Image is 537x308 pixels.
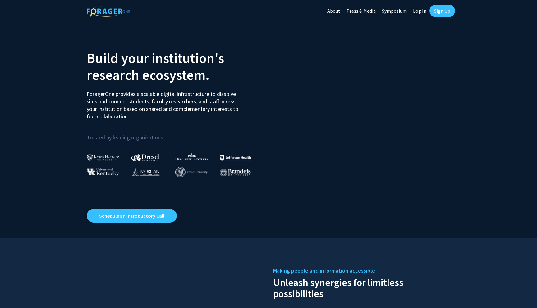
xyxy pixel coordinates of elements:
p: Trusted by leading organizations [87,125,264,142]
img: Drexel University [131,154,159,161]
img: University of Kentucky [87,168,119,176]
img: High Point University [175,153,208,160]
h2: Unleash synergies for limitless possibilities [273,275,450,299]
img: ForagerOne Logo [87,6,130,17]
h5: Making people and information accessible [273,266,450,275]
h2: Build your institution's research ecosystem. [87,50,264,83]
img: Morgan State University [131,168,160,176]
img: Cornell University [175,167,208,177]
a: Opens in a new tab [87,209,177,223]
p: ForagerOne provides a scalable digital infrastructure to dissolve silos and connect students, fac... [87,86,243,120]
img: Johns Hopkins University [87,154,120,161]
img: Brandeis University [220,169,251,176]
a: Sign Up [429,5,455,17]
img: Thomas Jefferson University [220,155,251,161]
